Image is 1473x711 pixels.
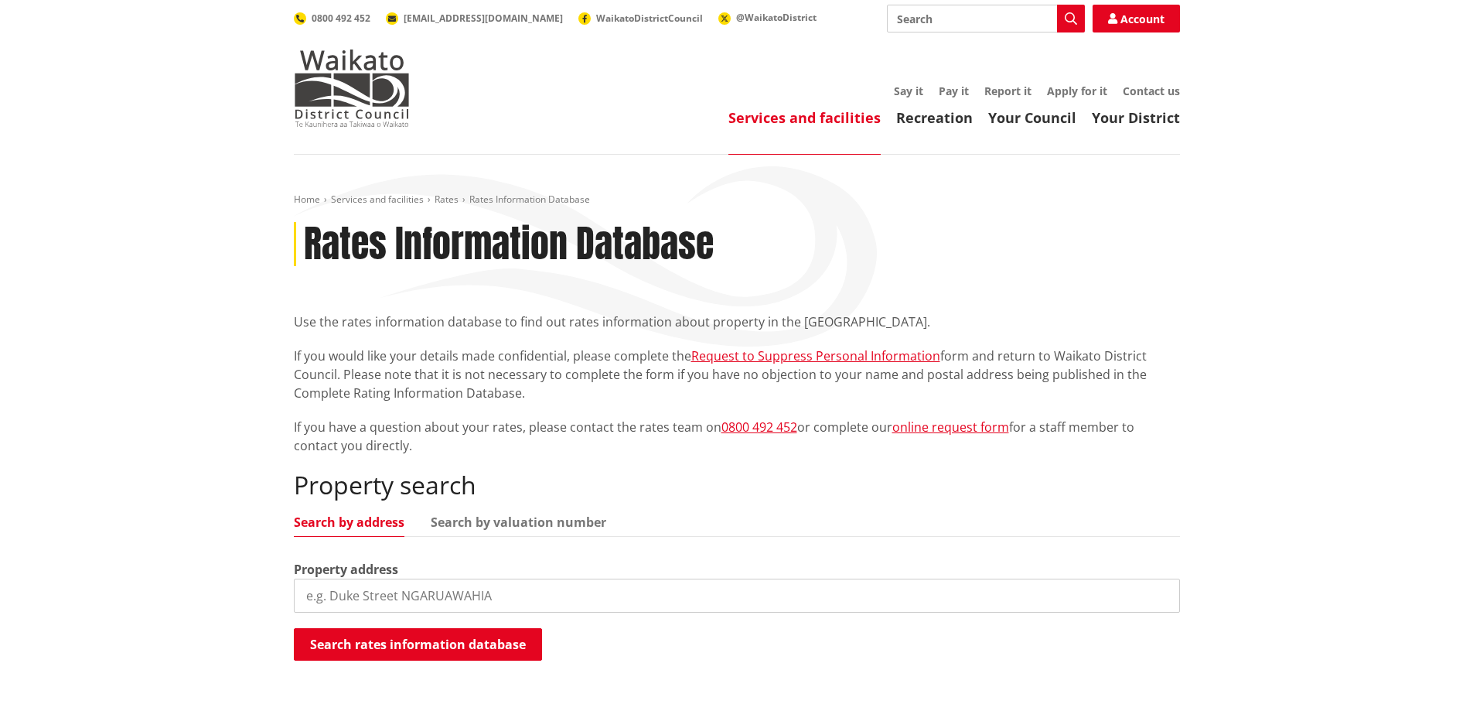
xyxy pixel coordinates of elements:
p: If you have a question about your rates, please contact the rates team on or complete our for a s... [294,418,1180,455]
h1: Rates Information Database [304,222,714,267]
a: Search by valuation number [431,516,606,528]
h2: Property search [294,470,1180,500]
a: [EMAIL_ADDRESS][DOMAIN_NAME] [386,12,563,25]
a: Contact us [1123,84,1180,98]
a: WaikatoDistrictCouncil [578,12,703,25]
a: online request form [892,419,1009,436]
img: Waikato District Council - Te Kaunihera aa Takiwaa o Waikato [294,50,410,127]
span: Rates Information Database [469,193,590,206]
span: @WaikatoDistrict [736,11,817,24]
a: @WaikatoDistrict [718,11,817,24]
span: [EMAIL_ADDRESS][DOMAIN_NAME] [404,12,563,25]
label: Property address [294,560,398,579]
a: Rates [435,193,459,206]
a: Account [1093,5,1180,32]
a: Apply for it [1047,84,1107,98]
a: Your District [1092,108,1180,127]
nav: breadcrumb [294,193,1180,207]
a: Request to Suppress Personal Information [691,347,940,364]
a: Search by address [294,516,404,528]
input: e.g. Duke Street NGARUAWAHIA [294,579,1180,613]
a: 0800 492 452 [294,12,370,25]
span: 0800 492 452 [312,12,370,25]
a: Report it [984,84,1031,98]
a: Services and facilities [331,193,424,206]
a: Services and facilities [728,108,881,127]
span: WaikatoDistrictCouncil [596,12,703,25]
a: 0800 492 452 [721,419,797,436]
p: Use the rates information database to find out rates information about property in the [GEOGRAPHI... [294,313,1180,331]
p: If you would like your details made confidential, please complete the form and return to Waikato ... [294,347,1180,402]
a: Say it [894,84,923,98]
input: Search input [887,5,1085,32]
a: Your Council [988,108,1076,127]
button: Search rates information database [294,628,542,661]
a: Recreation [896,108,973,127]
a: Home [294,193,320,206]
a: Pay it [939,84,969,98]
